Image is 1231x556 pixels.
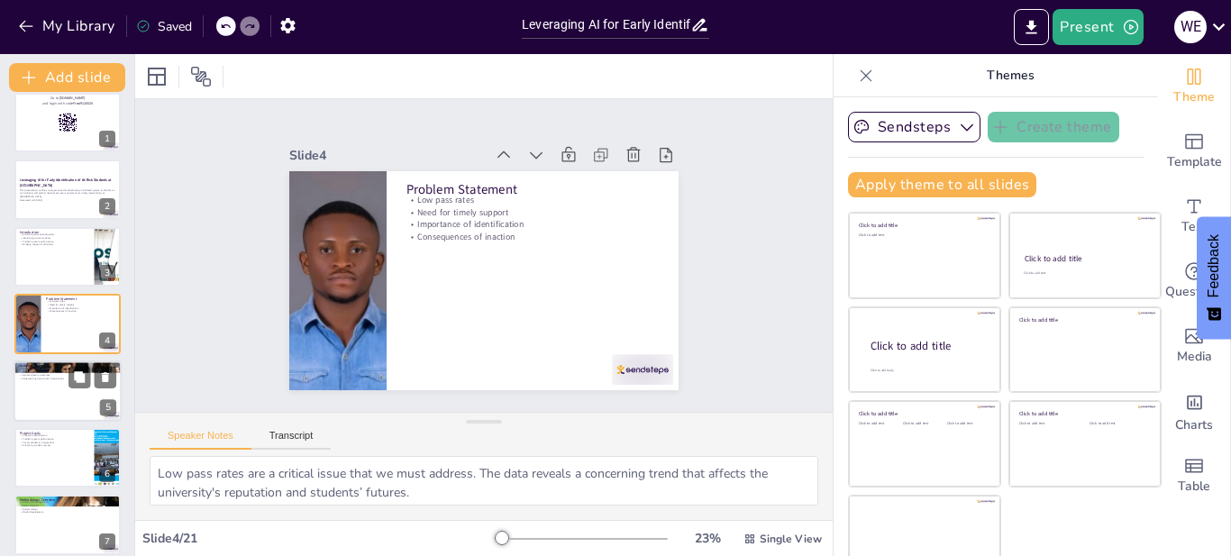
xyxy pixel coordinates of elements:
div: Slide 4 / 21 [142,530,495,547]
span: Position [190,66,212,87]
div: 7 [99,533,115,550]
p: Problem Statement [376,75,559,275]
div: https://cdn.sendsteps.com/images/logo/sendsteps_logo_white.pnghttps://cdn.sendsteps.com/images/lo... [14,294,121,353]
button: My Library [14,12,123,41]
p: Need for timely support [396,92,574,288]
p: Predicting exam performance [20,437,89,441]
p: Importance of identification [404,100,582,296]
div: 3 [99,265,115,281]
span: Feedback [1206,234,1222,297]
div: Click to add title [1025,253,1144,264]
p: Themes [880,54,1140,97]
div: Change the overall theme [1158,54,1230,119]
button: Transcript [251,430,332,450]
p: Enhancing student success [20,444,89,448]
div: Click to add body [871,369,984,373]
div: Add text boxes [1158,184,1230,249]
p: Go to [20,96,115,101]
p: Data collection [20,505,115,508]
p: Enhancing decision-making [19,370,116,374]
p: Importance of identification [46,306,115,310]
button: Duplicate Slide [68,366,90,387]
button: Export to PowerPoint [1014,9,1049,45]
div: Click to add title [1019,315,1148,323]
span: Theme [1173,87,1215,107]
div: https://cdn.sendsteps.com/images/logo/sendsteps_logo_white.pnghttps://cdn.sendsteps.com/images/lo... [14,93,121,152]
div: Click to add title [859,410,988,417]
button: Sendsteps [848,112,980,142]
div: Click to add title [859,222,988,229]
p: Project Goals [20,431,89,436]
div: Click to add text [859,233,988,238]
div: Get real-time input from your audience [1158,249,1230,314]
div: W E [1174,11,1207,43]
span: Table [1178,477,1210,497]
p: This presentation outlines a project aimed at developing an AI-based system to identify at-risk s... [20,187,115,197]
p: Timely academic interventions [20,441,89,444]
p: Proactive identification [20,434,89,438]
div: Click to add title [1019,410,1148,417]
p: Improving exam outcomes [19,373,116,377]
button: Add slide [9,63,125,92]
div: 23 % [686,530,729,547]
div: 5 [100,399,116,415]
button: Delete Slide [95,366,116,387]
div: 2 [99,198,115,214]
div: Saved [136,18,192,35]
div: 6 [99,466,115,482]
span: Single View [760,532,822,546]
textarea: Low pass rates are a critical issue that we must address. The data reveals a concerning trend tha... [150,456,818,506]
div: https://cdn.sendsteps.com/images/logo/sendsteps_logo_white.pnghttps://cdn.sendsteps.com/images/lo... [14,428,121,488]
span: Media [1177,347,1212,367]
strong: [DOMAIN_NAME] [59,96,86,101]
p: Generated with [URL] [20,197,115,201]
button: Present [1053,9,1143,45]
div: https://cdn.sendsteps.com/images/logo/sendsteps_logo_white.pnghttps://cdn.sendsteps.com/images/lo... [14,160,121,219]
span: Text [1181,217,1207,237]
div: 1 [99,131,115,147]
p: Justification [19,363,116,369]
div: Click to add title [871,339,986,354]
div: Click to add text [1019,422,1076,426]
div: Click to add text [1090,422,1146,426]
div: Add images, graphics, shapes or video [1158,314,1230,378]
p: Identifying at-risk students [20,236,89,240]
button: Speaker Notes [150,430,251,450]
p: Enhancing educational quality [20,233,89,237]
p: System design [20,508,115,512]
p: Bridging research and practice [19,367,116,370]
button: W E [1174,9,1207,45]
div: Click to add text [947,422,988,426]
p: Consequences of inaction [46,310,115,314]
div: Slide 4 [273,183,416,339]
button: Apply theme to all slides [848,172,1036,197]
div: 7 [14,495,121,554]
p: Mixed-method approach [20,501,115,505]
div: Add charts and graphs [1158,378,1230,443]
div: Add ready made slides [1158,119,1230,184]
div: Click to add text [859,422,899,426]
span: Charts [1175,415,1213,435]
span: Template [1167,152,1222,172]
p: Low pass rates [387,84,565,280]
input: Insert title [522,12,690,38]
div: https://cdn.sendsteps.com/images/logo/sendsteps_logo_white.pnghttps://cdn.sendsteps.com/images/lo... [14,360,122,422]
div: Click to add text [903,422,944,426]
p: Bridging support mechanisms [20,243,89,247]
button: Feedback - Show survey [1197,216,1231,339]
span: Questions [1165,282,1224,302]
p: Predicting exam performance [20,240,89,243]
p: Low pass rates [46,300,115,304]
div: Add a table [1158,443,1230,508]
p: Introduction [20,230,89,235]
strong: Leveraging AI for Early Identification of At-Risk Students at [GEOGRAPHIC_DATA] [20,178,112,187]
p: Model development [20,511,115,515]
p: Need for timely support [46,304,115,307]
p: and login with code [20,101,115,106]
div: https://cdn.sendsteps.com/images/logo/sendsteps_logo_white.pnghttps://cdn.sendsteps.com/images/lo... [14,227,121,287]
button: Create theme [988,112,1119,142]
p: Implementing data-driven interventions [19,377,116,380]
p: Methodology Overview [20,497,115,503]
div: Layout [142,62,171,91]
div: 4 [99,333,115,349]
